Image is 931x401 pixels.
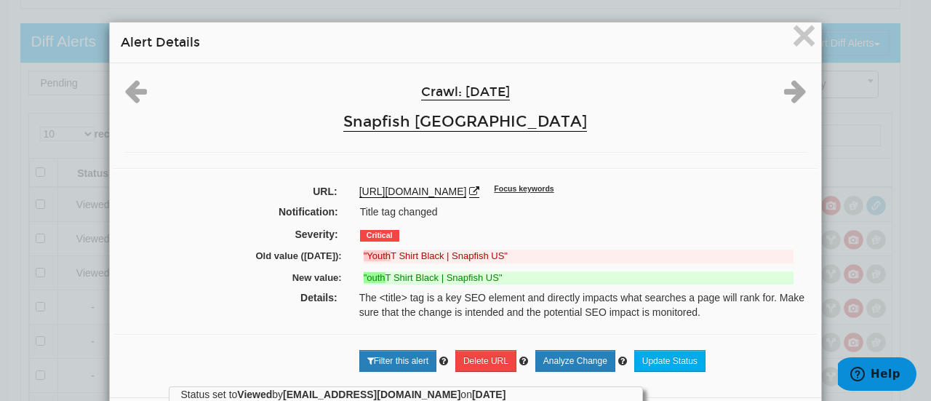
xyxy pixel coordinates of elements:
[784,91,807,103] a: Next alert
[472,389,506,400] strong: [DATE]
[359,186,467,198] a: [URL][DOMAIN_NAME]
[791,23,817,52] button: Close
[494,184,554,193] sup: Focus keywords
[838,357,916,394] iframe: Opens a widget where you can find more information
[113,184,348,199] label: URL:
[124,91,147,103] a: Previous alert
[791,11,817,60] span: ×
[116,205,349,219] label: Notification:
[283,389,460,400] strong: [EMAIL_ADDRESS][DOMAIN_NAME]
[364,272,385,283] strong: "outh
[364,250,794,263] del: T Shirt Black | Snapfish US"
[359,350,436,372] a: Filter this alert
[237,389,272,400] strong: Viewed
[121,33,810,52] h4: Alert Details
[127,250,353,263] label: Old value ([DATE]):
[535,350,615,372] a: Analyze Change
[360,230,399,242] span: Critical
[364,271,794,285] ins: T Shirt Black | Snapfish US"
[634,350,706,372] a: Update Status
[421,84,510,100] a: Crawl: [DATE]
[116,227,349,242] label: Severity:
[343,112,587,132] a: Snapfish [GEOGRAPHIC_DATA]
[455,350,516,372] a: Delete URL
[349,205,815,219] div: Title tag changed
[348,290,818,319] div: The <title> tag is a key SEO element and directly impacts what searches a page will rank for. Mak...
[364,250,391,261] strong: "Youth
[127,271,353,285] label: New value:
[113,290,348,305] label: Details:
